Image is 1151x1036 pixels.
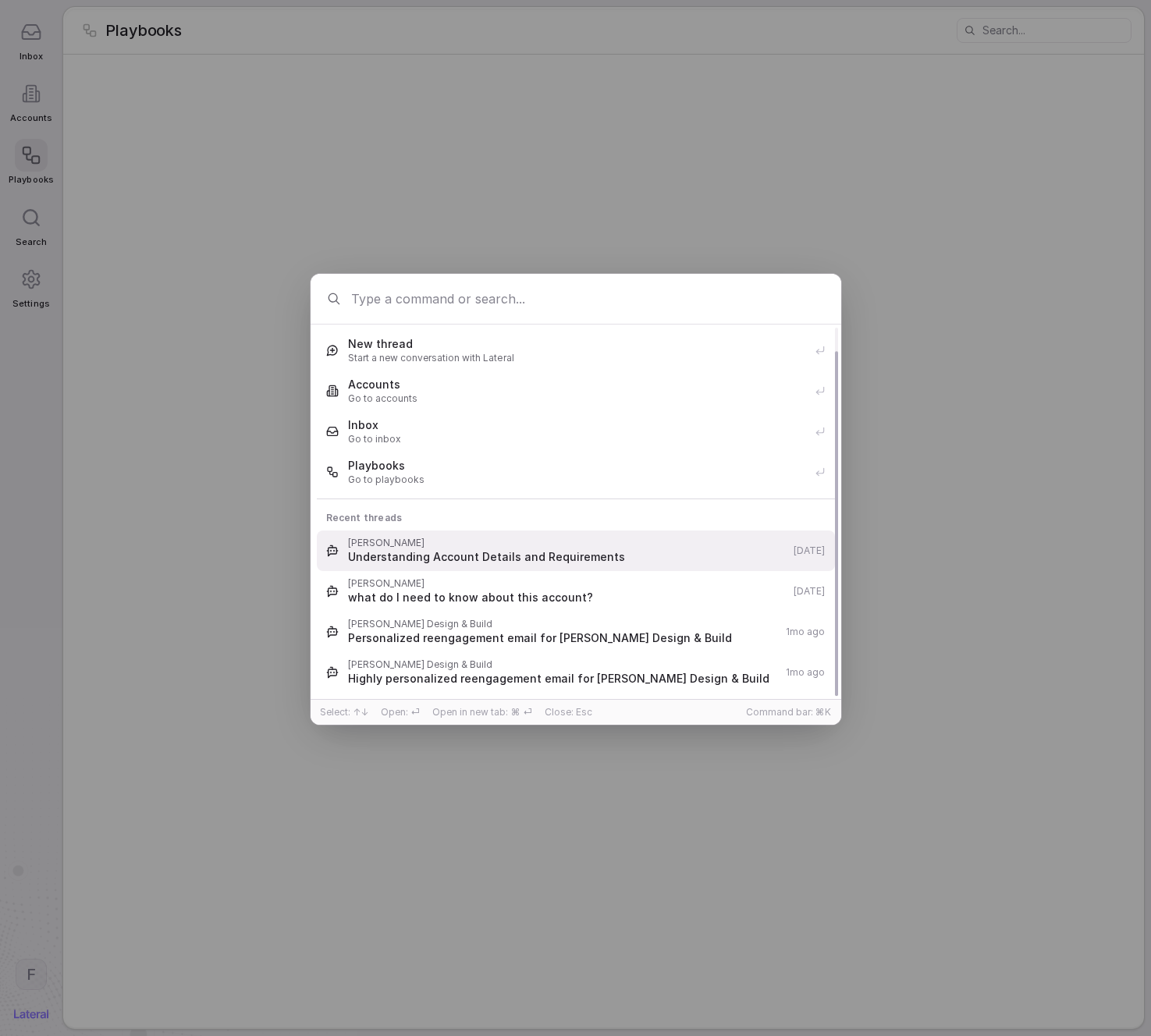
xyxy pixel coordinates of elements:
[348,618,777,630] span: [PERSON_NAME] Design & Build
[786,626,825,638] span: 1mo ago
[746,706,831,718] span: Command bar: ⌘K
[326,512,403,524] span: Recent threads
[348,377,805,392] span: Accounts
[348,458,805,474] span: Playbooks
[351,284,831,314] input: Type a command or search...
[348,630,777,646] span: Personalized reengagement email for [PERSON_NAME] Design & Build
[348,671,777,687] span: Highly personalized reengagement email for [PERSON_NAME] Design & Build
[348,658,777,671] span: [PERSON_NAME] Design & Build
[381,706,420,718] span: Open: ⏎
[348,577,785,590] span: [PERSON_NAME]
[348,433,805,445] span: Go to inbox
[348,474,805,486] span: Go to playbooks
[348,590,785,605] span: what do I need to know about this account?
[348,417,805,433] span: Inbox
[545,706,592,718] span: Close: Esc
[348,537,785,549] span: [PERSON_NAME]
[786,666,825,679] span: 1mo ago
[794,545,825,557] span: [DATE]
[320,706,368,718] span: Select: ↑↓
[432,706,532,718] span: Open in new tab: ⌘ ⏎
[348,392,805,405] span: Go to accounts
[794,585,825,598] span: [DATE]
[348,352,805,364] span: Start a new conversation with Lateral
[348,336,805,352] span: New thread
[348,549,785,565] span: Understanding Account Details and Requirements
